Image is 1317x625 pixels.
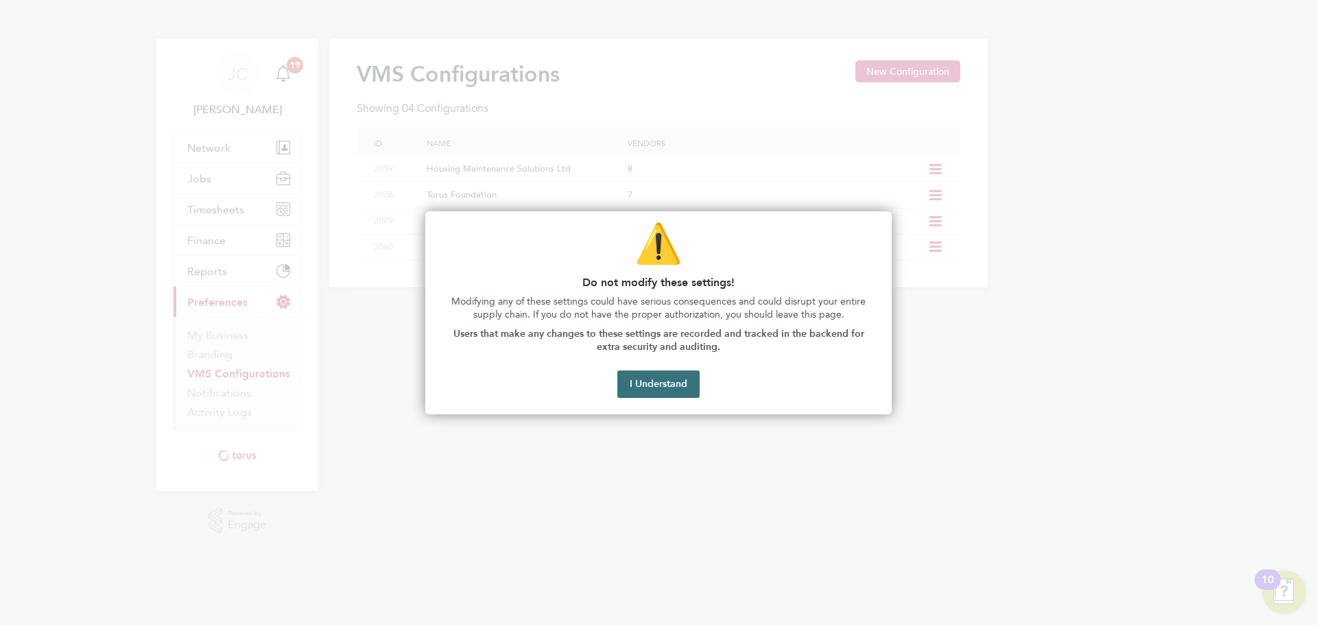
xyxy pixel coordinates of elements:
[453,328,867,353] strong: Users that make any changes to these settings are recorded and tracked in the backend for extra s...
[442,295,875,322] p: Modifying any of these settings could have serious consequences and could disrupt your entire sup...
[617,370,700,398] button: I Understand
[442,276,875,289] p: Do not modify these settings!
[425,211,892,414] div: Do not modify these settings!
[442,217,875,270] p: ⚠️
